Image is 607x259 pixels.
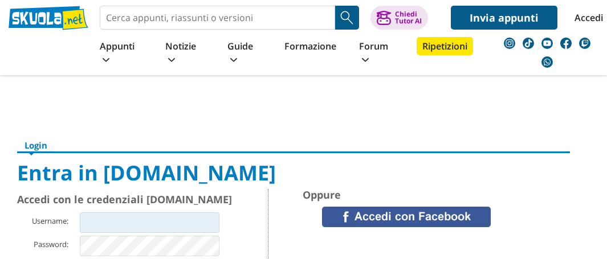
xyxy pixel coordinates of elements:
[34,239,68,249] label: Password:
[17,194,232,204] span: Accedi con le credenziali [DOMAIN_NAME]
[25,141,570,155] h6: Login
[417,37,473,55] a: Ripetizioni
[225,37,264,70] a: Guide
[162,37,207,70] a: Notizie
[451,6,557,30] a: Invia appunti
[339,9,356,26] img: Cerca appunti, riassunti o versioni
[32,216,68,226] label: Username:
[356,37,400,70] a: Forum
[575,6,598,30] a: Accedi
[335,6,359,30] button: Search Button
[504,38,515,49] img: instagram
[100,6,335,30] input: Cerca appunti, riassunti o versioni
[541,56,553,68] img: WhatsApp
[17,167,300,179] h1: Entra in [DOMAIN_NAME]
[97,37,145,70] a: Appunti
[560,38,572,49] img: facebook
[579,38,590,49] img: twitch
[282,37,339,57] a: Formazione
[523,38,534,49] img: tiktok
[541,38,553,49] img: youtube
[303,188,341,202] span: Oppure
[370,6,428,30] button: ChiediTutor AI
[395,11,422,24] div: Chiedi Tutor AI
